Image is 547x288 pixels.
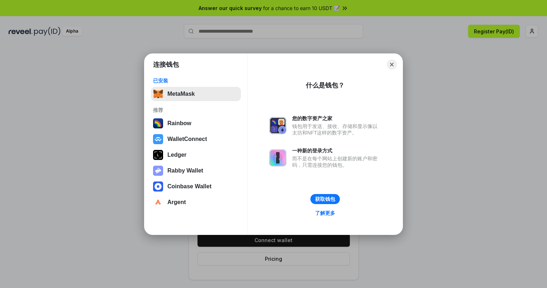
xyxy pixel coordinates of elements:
img: svg+xml,%3Csvg%20width%3D%22120%22%20height%3D%22120%22%20viewBox%3D%220%200%20120%20120%22%20fil... [153,118,163,128]
div: 而不是在每个网站上创建新的账户和密码，只需连接您的钱包。 [292,155,381,168]
div: 获取钱包 [315,196,335,202]
div: Rainbow [167,120,191,127]
div: 了解更多 [315,210,335,216]
button: Coinbase Wallet [151,179,241,194]
div: 您的数字资产之家 [292,115,381,122]
h1: 连接钱包 [153,60,179,69]
button: Rabby Wallet [151,164,241,178]
button: Ledger [151,148,241,162]
div: 什么是钱包？ [306,81,344,90]
div: 一种新的登录方式 [292,147,381,154]
div: MetaMask [167,91,195,97]
a: 了解更多 [311,208,339,218]
button: 获取钱包 [310,194,340,204]
div: 已安装 [153,77,239,84]
button: MetaMask [151,87,241,101]
img: svg+xml,%3Csvg%20xmlns%3D%22http%3A%2F%2Fwww.w3.org%2F2000%2Fsvg%22%20fill%3D%22none%22%20viewBox... [153,166,163,176]
button: WalletConnect [151,132,241,146]
button: Argent [151,195,241,209]
div: 推荐 [153,107,239,113]
div: Ledger [167,152,186,158]
div: Rabby Wallet [167,167,203,174]
img: svg+xml,%3Csvg%20xmlns%3D%22http%3A%2F%2Fwww.w3.org%2F2000%2Fsvg%22%20fill%3D%22none%22%20viewBox... [269,149,286,166]
div: Coinbase Wallet [167,183,211,190]
img: svg+xml,%3Csvg%20width%3D%2228%22%20height%3D%2228%22%20viewBox%3D%220%200%2028%2028%22%20fill%3D... [153,134,163,144]
button: Rainbow [151,116,241,131]
div: Argent [167,199,186,206]
img: svg+xml,%3Csvg%20xmlns%3D%22http%3A%2F%2Fwww.w3.org%2F2000%2Fsvg%22%20fill%3D%22none%22%20viewBox... [269,117,286,134]
img: svg+xml,%3Csvg%20xmlns%3D%22http%3A%2F%2Fwww.w3.org%2F2000%2Fsvg%22%20width%3D%2228%22%20height%3... [153,150,163,160]
div: WalletConnect [167,136,207,142]
button: Close [387,60,397,70]
img: svg+xml,%3Csvg%20width%3D%2228%22%20height%3D%2228%22%20viewBox%3D%220%200%2028%2028%22%20fill%3D... [153,181,163,192]
img: svg+xml,%3Csvg%20width%3D%2228%22%20height%3D%2228%22%20viewBox%3D%220%200%2028%2028%22%20fill%3D... [153,197,163,207]
div: 钱包用于发送、接收、存储和显示像以太坊和NFT这样的数字资产。 [292,123,381,136]
img: svg+xml,%3Csvg%20fill%3D%22none%22%20height%3D%2233%22%20viewBox%3D%220%200%2035%2033%22%20width%... [153,89,163,99]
